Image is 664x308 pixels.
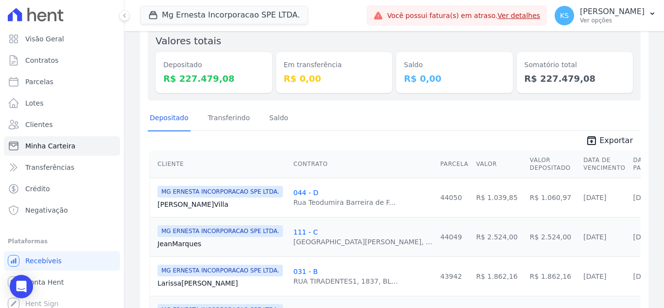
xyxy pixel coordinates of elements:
span: Clientes [25,120,52,129]
a: Ver detalhes [498,12,541,19]
div: RUA TIRADENTES1, 1837, BL... [293,276,398,286]
a: 43942 [440,272,462,280]
dt: Depositado [163,60,264,70]
a: Larissa[PERSON_NAME] [157,278,285,288]
a: [DATE] [633,272,656,280]
a: Clientes [4,115,120,134]
th: Valor [472,150,526,178]
p: Ver opções [580,17,645,24]
a: Crédito [4,179,120,199]
a: Lotes [4,93,120,113]
div: Open Intercom Messenger [10,275,33,298]
a: Recebíveis [4,251,120,271]
span: Transferências [25,163,74,172]
td: R$ 1.862,16 [526,256,579,296]
a: 031 - B [293,268,317,275]
dd: R$ 227.479,08 [524,72,626,85]
a: Transferências [4,158,120,177]
span: Você possui fatura(s) em atraso. [387,11,540,21]
td: R$ 1.039,85 [472,178,526,217]
a: 111 - C [293,228,317,236]
span: Minha Carteira [25,141,75,151]
span: Contratos [25,55,58,65]
a: [PERSON_NAME]Villa [157,199,285,209]
a: 044 - D [293,189,318,197]
dd: R$ 227.479,08 [163,72,264,85]
a: [DATE] [583,194,606,201]
a: [DATE] [583,233,606,241]
div: Rua Teodumira Barreira de F... [293,198,395,207]
dt: Somatório total [524,60,626,70]
a: Conta Hent [4,272,120,292]
span: Parcelas [25,77,53,87]
th: Parcela [437,150,472,178]
span: Exportar [599,135,633,146]
div: [GEOGRAPHIC_DATA][PERSON_NAME], ... [293,237,432,247]
button: KS [PERSON_NAME] Ver opções [547,2,664,29]
a: Contratos [4,51,120,70]
a: 44050 [440,194,462,201]
a: JeanMarques [157,239,285,249]
a: Parcelas [4,72,120,91]
th: Data de Vencimento [579,150,629,178]
th: Contrato [289,150,436,178]
span: MG ERNESTA INCORPORACAO SPE LTDA. [157,186,283,198]
a: Minha Carteira [4,136,120,156]
td: R$ 1.862,16 [472,256,526,296]
span: MG ERNESTA INCORPORACAO SPE LTDA. [157,225,283,237]
span: Lotes [25,98,44,108]
dd: R$ 0,00 [404,72,505,85]
td: R$ 2.524,00 [526,217,579,256]
a: Transferindo [206,106,252,131]
span: Crédito [25,184,50,194]
a: Negativação [4,200,120,220]
span: Recebíveis [25,256,62,266]
dd: R$ 0,00 [284,72,385,85]
div: Plataformas [8,236,116,247]
label: Valores totais [156,35,221,47]
button: Mg Ernesta Incorporacao SPE LTDA. [140,6,308,24]
a: 44049 [440,233,462,241]
dt: Em transferência [284,60,385,70]
a: [DATE] [633,233,656,241]
a: unarchive Exportar [578,135,641,148]
a: [DATE] [583,272,606,280]
dt: Saldo [404,60,505,70]
a: [DATE] [633,194,656,201]
span: Visão Geral [25,34,64,44]
a: Depositado [148,106,191,131]
th: Cliente [150,150,289,178]
th: Valor Depositado [526,150,579,178]
span: MG ERNESTA INCORPORACAO SPE LTDA. [157,265,283,276]
td: R$ 1.060,97 [526,178,579,217]
td: R$ 2.524,00 [472,217,526,256]
a: Saldo [267,106,290,131]
span: Negativação [25,205,68,215]
p: [PERSON_NAME] [580,7,645,17]
i: unarchive [586,135,597,146]
a: Visão Geral [4,29,120,49]
span: KS [560,12,569,19]
span: Conta Hent [25,277,64,287]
